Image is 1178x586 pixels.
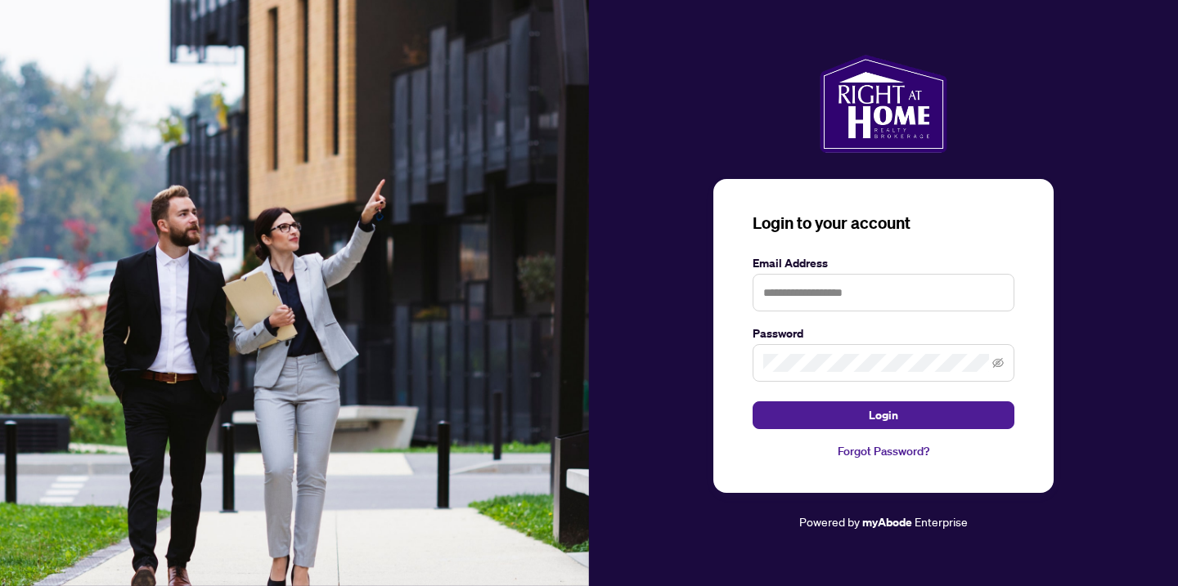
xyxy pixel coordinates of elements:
[915,514,968,529] span: Enterprise
[799,514,860,529] span: Powered by
[992,357,1004,369] span: eye-invisible
[862,513,912,531] a: myAbode
[753,401,1014,429] button: Login
[869,402,898,428] span: Login
[820,55,946,153] img: ma-logo
[753,212,1014,235] h3: Login to your account
[753,442,1014,460] a: Forgot Password?
[753,324,1014,342] label: Password
[753,254,1014,272] label: Email Address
